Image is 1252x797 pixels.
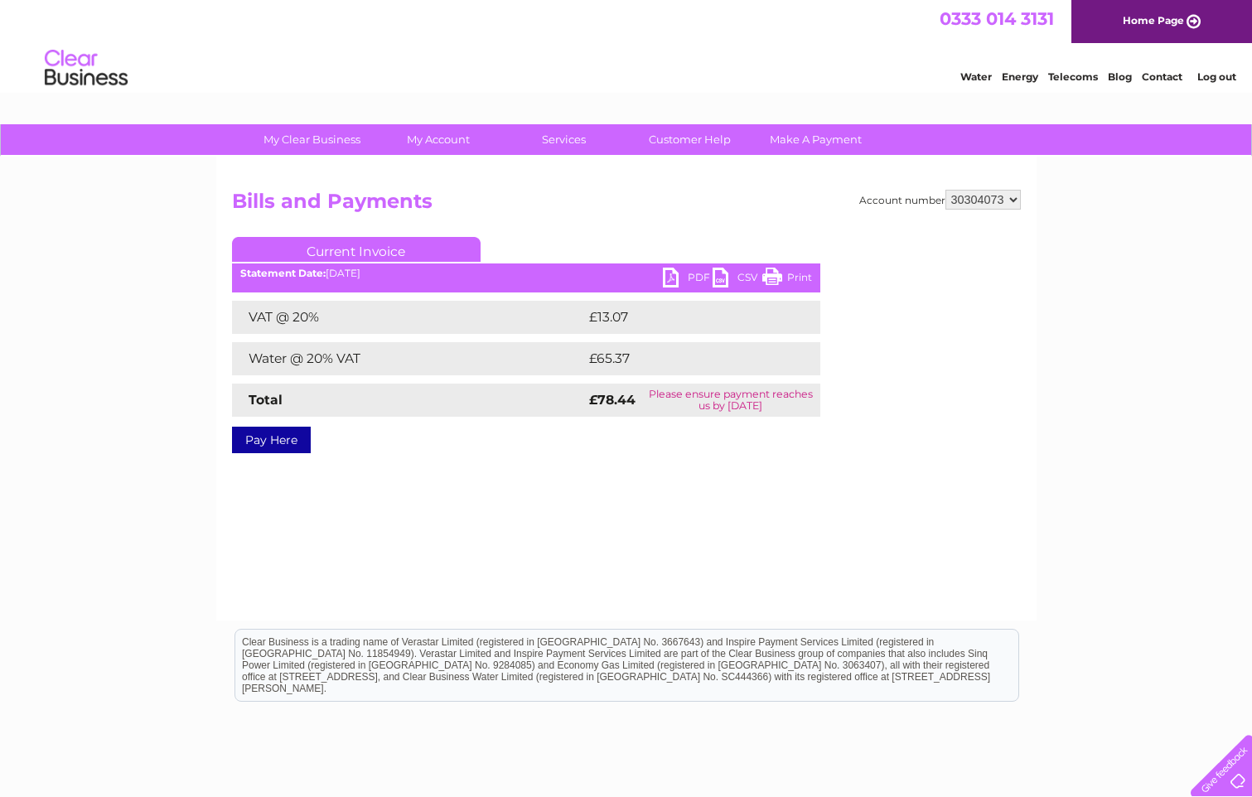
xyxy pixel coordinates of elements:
a: My Account [370,124,506,155]
a: Services [495,124,632,155]
b: Statement Date: [240,267,326,279]
a: Telecoms [1048,70,1098,83]
a: 0333 014 3131 [940,8,1054,29]
td: £65.37 [585,342,786,375]
td: £13.07 [585,301,786,334]
div: Clear Business is a trading name of Verastar Limited (registered in [GEOGRAPHIC_DATA] No. 3667643... [235,9,1018,80]
a: My Clear Business [244,124,380,155]
div: [DATE] [232,268,820,279]
a: Blog [1108,70,1132,83]
strong: £78.44 [589,392,636,408]
td: Water @ 20% VAT [232,342,585,375]
img: logo.png [44,43,128,94]
strong: Total [249,392,283,408]
a: Energy [1002,70,1038,83]
a: Current Invoice [232,237,481,262]
a: Water [960,70,992,83]
a: Make A Payment [747,124,884,155]
td: VAT @ 20% [232,301,585,334]
a: Log out [1197,70,1236,83]
a: CSV [713,268,762,292]
a: PDF [663,268,713,292]
td: Please ensure payment reaches us by [DATE] [641,384,820,417]
div: Account number [859,190,1021,210]
a: Contact [1142,70,1182,83]
a: Pay Here [232,427,311,453]
a: Print [762,268,812,292]
a: Customer Help [621,124,758,155]
h2: Bills and Payments [232,190,1021,221]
